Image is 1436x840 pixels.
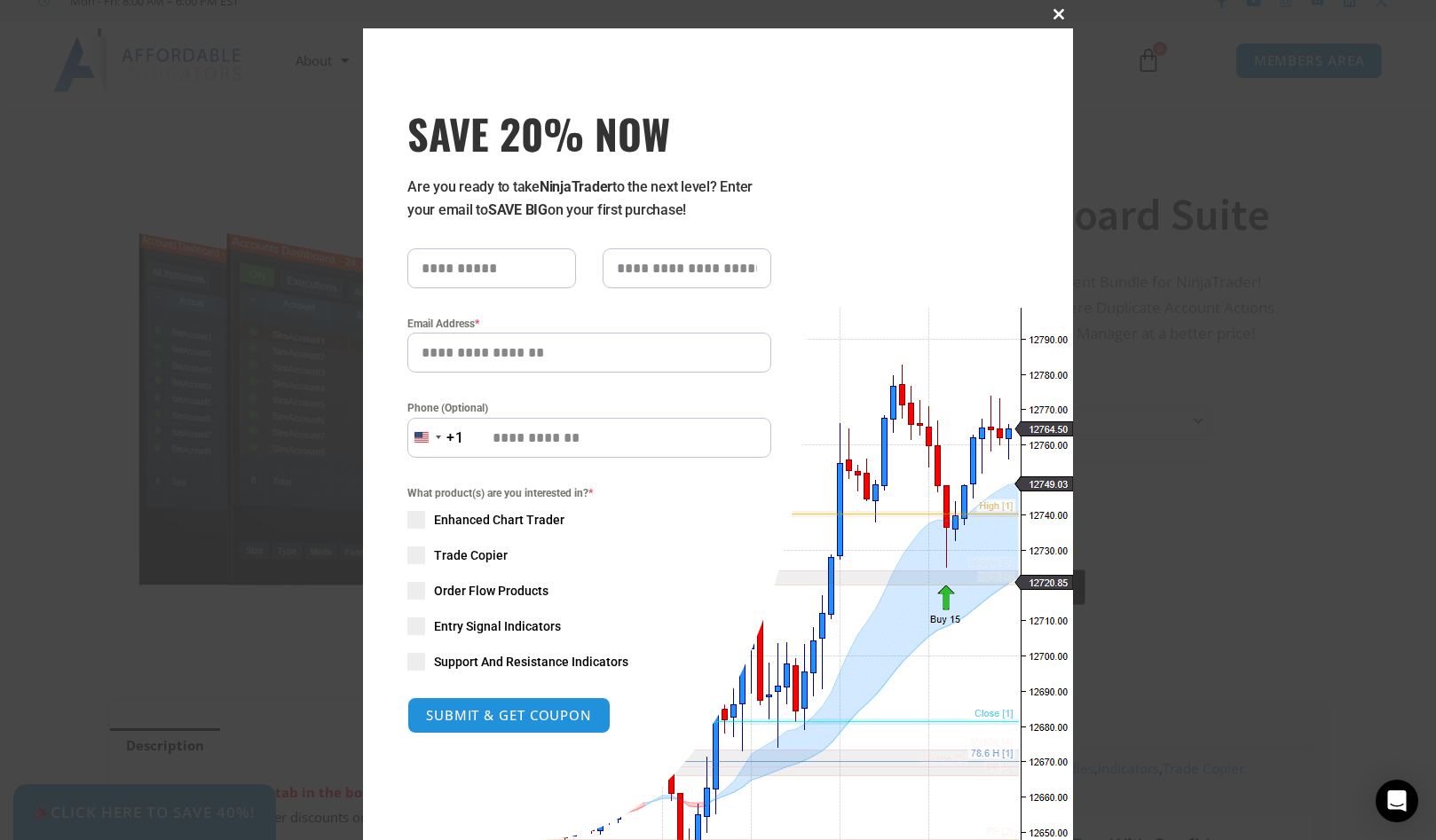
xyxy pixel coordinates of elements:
span: Order Flow Products [434,582,548,600]
h3: SAVE 20% NOW [407,108,771,158]
div: +1 [446,427,464,450]
div: Open Intercom Messenger [1376,780,1418,822]
button: Selected country [407,418,464,458]
label: Entry Signal Indicators [407,617,771,635]
span: Entry Signal Indicators [434,617,561,635]
label: Enhanced Chart Trader [407,511,771,529]
label: Support And Resistance Indicators [407,653,771,671]
span: Support And Resistance Indicators [434,653,628,671]
button: SUBMIT & GET COUPON [407,697,611,734]
span: What product(s) are you interested in? [407,484,771,502]
span: Trade Copier [434,546,508,564]
p: Are you ready to take to the next level? Enter your email to on your first purchase! [407,176,771,222]
label: Phone (Optional) [407,399,771,417]
strong: NinjaTrader [540,178,612,195]
strong: SAVE BIG [488,201,548,218]
label: Order Flow Products [407,582,771,600]
label: Trade Copier [407,546,771,564]
label: Email Address [407,315,771,333]
span: Enhanced Chart Trader [434,511,564,529]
